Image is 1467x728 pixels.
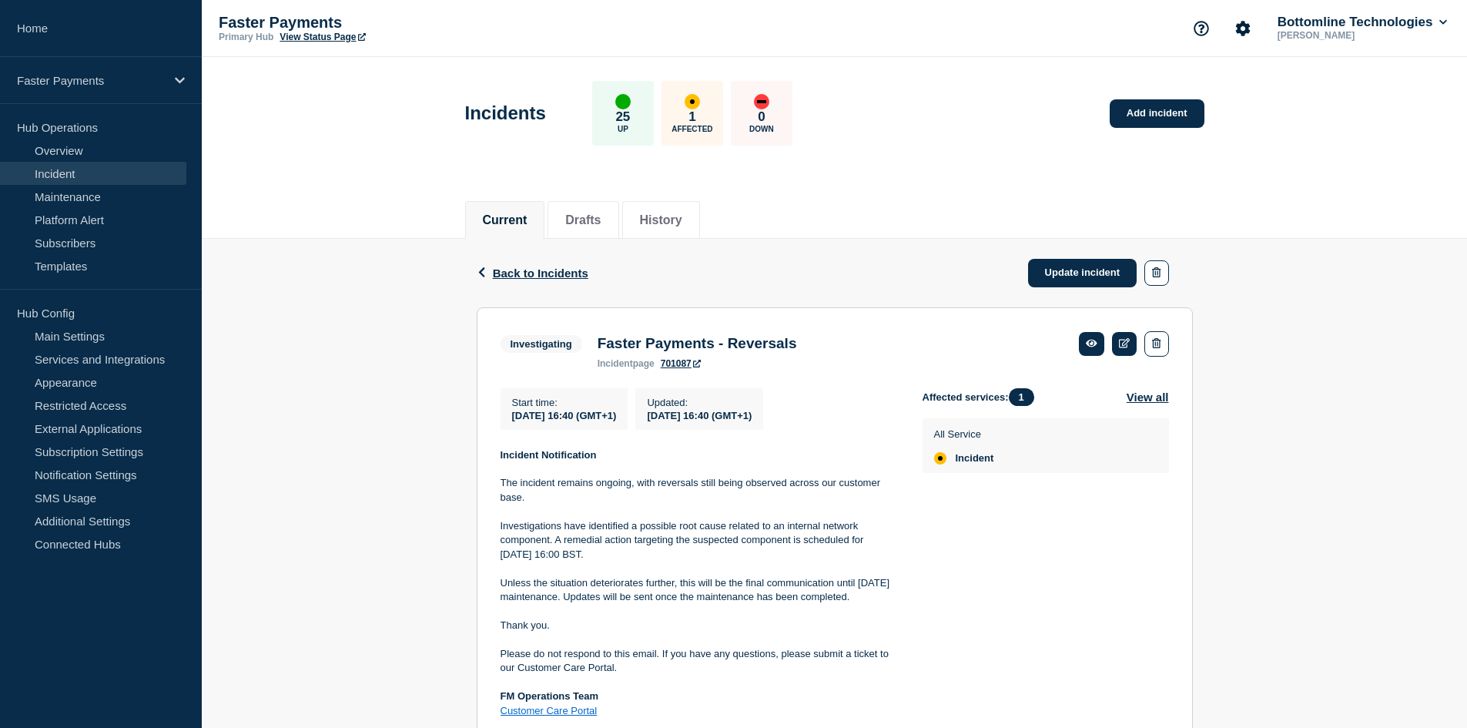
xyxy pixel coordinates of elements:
div: affected [934,452,946,465]
span: Incident [956,452,994,465]
button: Bottomline Technologies [1274,15,1450,30]
div: down [754,94,769,109]
p: The incident remains ongoing, with reversals still being observed across our customer base. [501,476,898,505]
button: Support [1185,12,1217,45]
p: 1 [688,109,695,125]
p: Start time : [512,397,617,408]
button: View all [1127,388,1169,406]
p: 25 [615,109,630,125]
p: Primary Hub [219,32,273,42]
button: Current [483,213,528,227]
p: All Service [934,428,994,440]
p: Investigations have identified a possible root cause related to an internal network component. A ... [501,519,898,562]
strong: Incident Notification [501,449,597,461]
span: Affected services: [923,388,1042,406]
span: Investigating [501,335,582,353]
button: Drafts [565,213,601,227]
p: [PERSON_NAME] [1274,30,1435,41]
a: 701087 [661,358,701,369]
span: Back to Incidents [493,267,588,280]
button: Account settings [1227,12,1259,45]
button: History [640,213,682,227]
p: Please do not respond to this email. If you have any questions, please submit a ticket to our Cus... [501,647,898,676]
a: Update incident [1028,259,1137,287]
div: up [615,94,631,109]
div: affected [685,94,700,109]
span: [DATE] 16:40 (GMT+1) [512,410,617,421]
h1: Incidents [465,102,546,124]
p: Up [618,125,628,133]
a: Add incident [1110,99,1204,128]
a: View Status Page [280,32,365,42]
h3: Faster Payments - Reversals [598,335,797,352]
p: page [598,358,655,369]
p: Faster Payments [17,74,165,87]
p: Affected [672,125,712,133]
div: [DATE] 16:40 (GMT+1) [647,408,752,421]
p: Thank you. [501,619,898,632]
p: Unless the situation deteriorates further, this will be the final communication until [DATE] main... [501,576,898,605]
button: Back to Incidents [477,267,588,280]
p: Updated : [647,397,752,408]
p: Faster Payments [219,14,527,32]
span: 1 [1009,388,1034,406]
strong: FM Operations Team [501,690,599,702]
p: 0 [758,109,765,125]
a: Customer Care Portal [501,705,598,716]
p: Down [749,125,774,133]
span: incident [598,358,633,369]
